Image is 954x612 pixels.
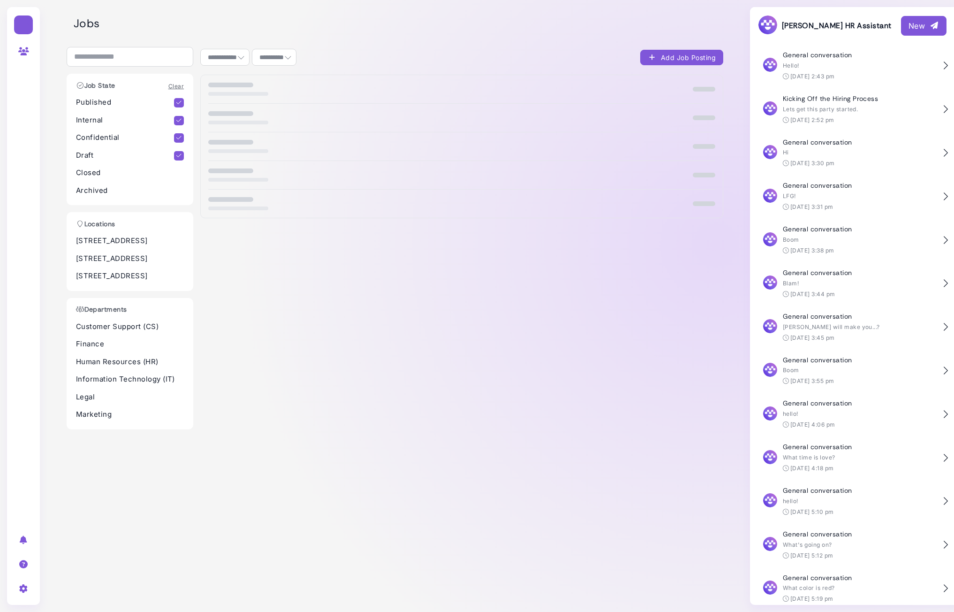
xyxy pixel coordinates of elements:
button: General conversation hello! [DATE] 5:10 pm [757,480,946,523]
h4: General conversation [783,487,938,495]
h4: General conversation [783,530,938,538]
p: Human Resources (HR) [76,357,184,367]
button: New [901,16,946,36]
button: General conversation hello! [DATE] 4:06 pm [757,392,946,436]
time: [DATE] 4:06 pm [790,421,835,428]
h4: General conversation [783,574,938,582]
p: [STREET_ADDRESS] [76,236,184,246]
time: [DATE] 3:45 pm [790,334,835,341]
h4: General conversation [783,313,938,321]
span: Blam! [783,280,799,287]
h3: [PERSON_NAME] HR Assistant [757,15,891,37]
span: [PERSON_NAME] will make you...? [783,323,880,330]
time: [DATE] 5:12 pm [790,552,833,559]
span: hello! [783,410,798,417]
button: General conversation LFG! [DATE] 3:31 pm [757,175,946,218]
button: General conversation What's going on? [DATE] 5:12 pm [757,523,946,567]
p: Confidential [76,132,174,143]
button: General conversation Boom [DATE] 3:38 pm [757,218,946,262]
p: Information Technology (IT) [76,374,184,385]
p: [STREET_ADDRESS] [76,271,184,282]
time: [DATE] 2:52 pm [790,116,834,123]
span: Hi [783,149,789,156]
button: General conversation Hello! [DATE] 2:43 pm [757,44,946,88]
h2: Jobs [74,17,723,31]
time: [DATE] 5:19 pm [790,595,833,602]
button: General conversation What time is love? [DATE] 4:18 pm [757,436,946,480]
span: What's going on? [783,541,832,548]
p: Draft [76,150,174,161]
button: General conversation Blam! [DATE] 3:44 pm [757,262,946,306]
span: Hello! [783,62,799,69]
div: New [909,20,939,31]
span: LFG! [783,192,796,199]
button: General conversation [PERSON_NAME] will make you...? [DATE] 3:45 pm [757,306,946,349]
p: Customer Support (CS) [76,321,184,332]
h4: General conversation [783,225,938,233]
p: Internal [76,115,174,126]
h4: General conversation [783,269,938,277]
time: [DATE] 2:43 pm [790,73,835,80]
time: [DATE] 3:30 pm [790,160,835,167]
button: General conversation Hi [DATE] 3:30 pm [757,131,946,175]
span: Boom [783,236,799,243]
h4: General conversation [783,356,938,364]
a: Clear [168,83,184,90]
h4: General conversation [783,51,938,59]
h4: Kicking Off the Hiring Process [783,95,938,103]
span: What color is red? [783,584,835,591]
p: Finance [76,339,184,350]
h4: General conversation [783,138,938,146]
time: [DATE] 3:55 pm [790,377,834,384]
p: Published [76,97,174,108]
h3: Job State [71,82,120,90]
button: Add Job Posting [640,50,723,65]
span: Boom [783,367,799,374]
time: [DATE] 3:44 pm [790,291,835,298]
time: [DATE] 4:18 pm [790,465,834,472]
p: Closed [76,168,184,178]
h4: General conversation [783,399,938,407]
h4: General conversation [783,443,938,451]
span: Lets get this party started. [783,106,858,113]
time: [DATE] 3:38 pm [790,247,834,254]
h4: General conversation [783,182,938,190]
p: Archived [76,185,184,196]
div: Add Job Posting [648,53,716,62]
h3: Departments [71,306,132,314]
p: [STREET_ADDRESS] [76,253,184,264]
p: Marketing [76,409,184,420]
span: hello! [783,497,798,505]
time: [DATE] 5:10 pm [790,508,834,515]
span: What time is love? [783,454,835,461]
time: [DATE] 3:31 pm [790,203,833,210]
button: General conversation What color is red? [DATE] 5:19 pm [757,567,946,611]
button: Kicking Off the Hiring Process Lets get this party started. [DATE] 2:52 pm [757,88,946,131]
p: Legal [76,392,184,403]
button: General conversation Boom [DATE] 3:55 pm [757,349,946,393]
h3: Locations [71,220,120,228]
